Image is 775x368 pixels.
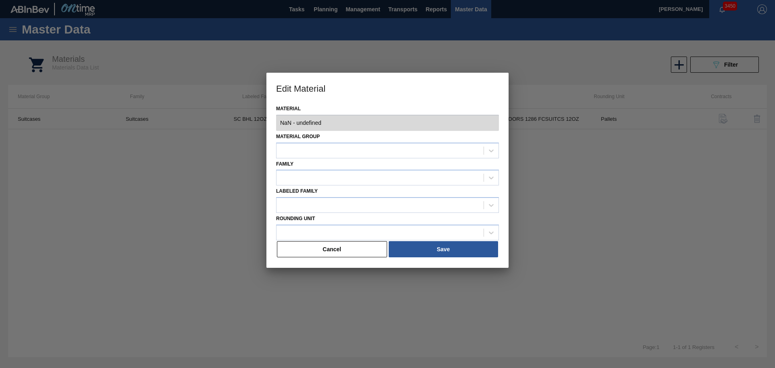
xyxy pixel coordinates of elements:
[266,73,509,103] h3: Edit Material
[276,216,315,221] label: Rounding Unit
[276,188,318,194] label: Labeled Family
[276,103,499,115] label: Material
[389,241,498,257] button: Save
[276,134,320,139] label: Material Group
[276,161,293,167] label: Family
[277,241,387,257] button: Cancel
